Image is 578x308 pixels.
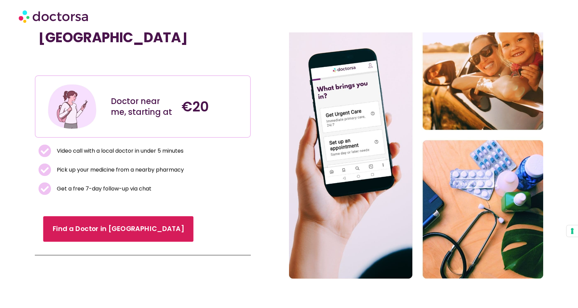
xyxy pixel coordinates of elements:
h4: €20 [182,99,245,115]
div: Doctor near me, starting at [111,96,175,118]
h1: Find a Doctor Near Me in [GEOGRAPHIC_DATA] [38,13,248,46]
span: Get a free 7-day follow-up via chat [55,184,151,194]
span: Pick up your medicine from a nearby pharmacy [55,165,184,175]
iframe: Customer reviews powered by Trustpilot [38,60,248,69]
iframe: Customer reviews powered by Trustpilot [38,52,140,60]
img: Illustration depicting a young woman in a casual outfit, engaged with her smartphone. She has a p... [47,81,98,132]
button: Your consent preferences for tracking technologies [567,225,578,237]
span: Find a Doctor in [GEOGRAPHIC_DATA] [52,224,184,234]
a: Find a Doctor in [GEOGRAPHIC_DATA] [43,216,193,242]
span: Video call with a local doctor in under 5 minutes [55,146,184,156]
